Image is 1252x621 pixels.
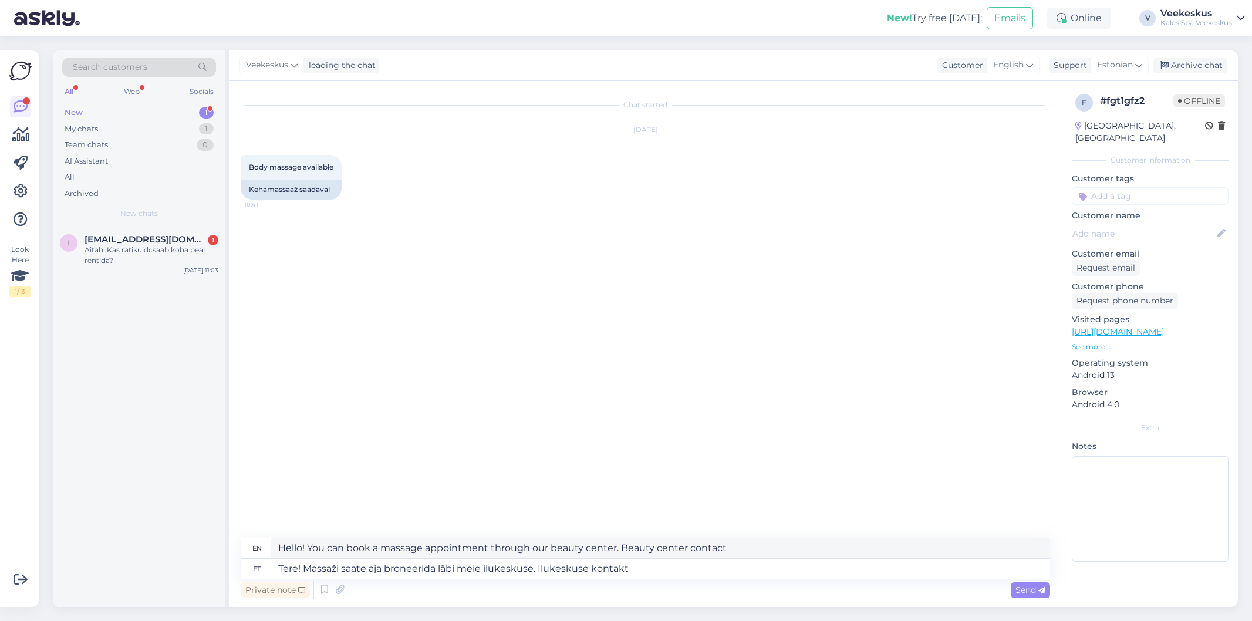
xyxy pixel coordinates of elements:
span: 10:41 [244,200,288,209]
div: et [253,559,261,579]
b: New! [887,12,912,23]
span: l [67,238,71,247]
p: Browser [1072,386,1229,399]
div: Veekeskus [1160,9,1232,18]
span: Body massage available [249,163,333,171]
div: My chats [65,123,98,135]
div: Online [1047,8,1111,29]
p: Operating system [1072,357,1229,369]
span: Estonian [1097,59,1133,72]
div: All [62,84,76,99]
span: Offline [1173,95,1225,107]
div: Support [1049,59,1087,72]
div: [GEOGRAPHIC_DATA], [GEOGRAPHIC_DATA] [1075,120,1205,144]
div: Web [122,84,142,99]
p: See more ... [1072,342,1229,352]
div: Archive chat [1153,58,1227,73]
div: [DATE] [241,124,1050,135]
span: Send [1015,585,1045,595]
div: Look Here [9,244,31,297]
a: VeekeskusKales Spa Veekeskus [1160,9,1245,28]
div: Customer information [1072,155,1229,166]
a: [URL][DOMAIN_NAME] [1072,326,1164,337]
p: Android 13 [1072,369,1229,382]
div: Team chats [65,139,108,151]
p: Notes [1072,440,1229,453]
div: # fgt1gfz2 [1100,94,1173,108]
div: Private note [241,582,310,598]
input: Add name [1072,227,1215,240]
div: Kehamassaaž saadaval [241,180,342,200]
div: en [252,538,262,558]
p: Customer email [1072,248,1229,260]
span: New chats [120,208,158,219]
div: New [65,107,83,119]
div: [DATE] 11:03 [183,266,218,275]
div: 1 [199,107,214,119]
textarea: Tere! Massaži saate aja broneerida läbi meie ilukeskuse. Ilukeskuse kontakt [271,559,1050,579]
img: Askly Logo [9,60,32,82]
div: 1 / 3 [9,286,31,297]
p: Customer name [1072,210,1229,222]
span: laurmarit@gmail.com [85,234,207,245]
span: Veekeskus [246,59,288,72]
button: Emails [987,7,1033,29]
div: All [65,171,75,183]
p: Visited pages [1072,313,1229,326]
div: V [1139,10,1156,26]
div: AI Assistant [65,156,108,167]
div: Archived [65,188,99,200]
div: Aitäh! Kas rätikuidcsaab koha peal rentida? [85,245,218,266]
div: Request phone number [1072,293,1178,309]
p: Customer phone [1072,281,1229,293]
p: Android 4.0 [1072,399,1229,411]
input: Add a tag [1072,187,1229,205]
textarea: Hello! You can book a massage appointment through our beauty center. Beauty center contact [271,538,1050,558]
div: 0 [197,139,214,151]
div: Kales Spa Veekeskus [1160,18,1232,28]
div: Chat started [241,100,1050,110]
p: Customer tags [1072,173,1229,185]
div: Customer [937,59,983,72]
span: Search customers [73,61,147,73]
span: f [1082,98,1086,107]
div: 1 [208,235,218,245]
div: leading the chat [304,59,376,72]
span: English [993,59,1024,72]
div: Extra [1072,423,1229,433]
div: Try free [DATE]: [887,11,982,25]
div: Request email [1072,260,1140,276]
div: Socials [187,84,216,99]
div: 1 [199,123,214,135]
